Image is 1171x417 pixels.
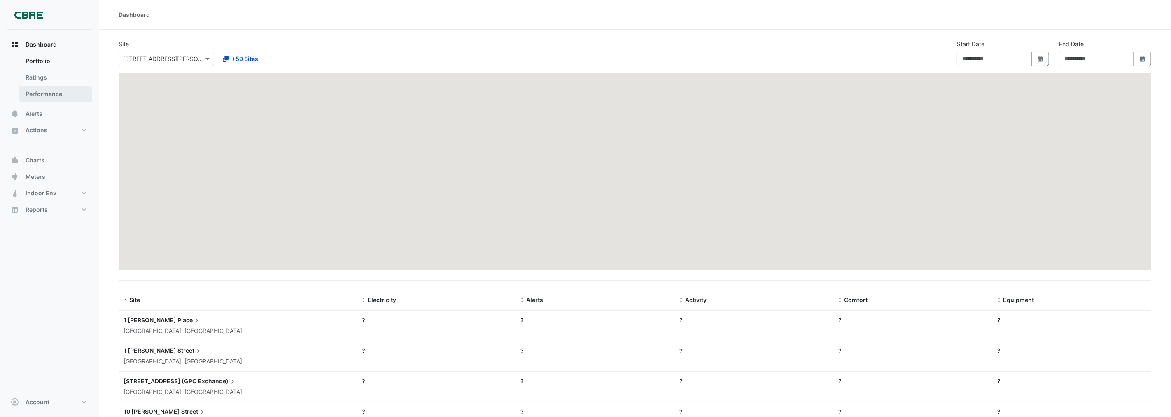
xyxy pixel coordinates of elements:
div: Dashboard [7,53,92,105]
span: Electricity [368,296,396,303]
fa-icon: Select Date [1139,55,1146,62]
div: ? [997,407,1146,416]
div: Dashboard [119,10,150,19]
span: Charts [26,156,44,164]
button: Account [7,394,92,410]
div: ? [362,377,511,385]
label: Start Date [957,40,984,48]
app-icon: Charts [11,156,19,164]
span: Dashboard [26,40,57,49]
app-icon: Reports [11,206,19,214]
button: Charts [7,152,92,169]
span: Alerts [527,296,544,303]
span: Place [177,316,201,325]
span: +59 Sites [232,54,258,63]
div: ? [679,407,828,416]
div: ? [521,407,670,416]
a: Ratings [19,69,92,86]
button: Reports [7,201,92,218]
div: ? [838,377,987,385]
div: ? [521,377,670,385]
span: 1 [PERSON_NAME] [124,347,176,354]
button: +59 Sites [217,52,264,66]
img: Company Logo [10,7,47,23]
div: ? [838,407,987,416]
app-icon: Meters [11,173,19,181]
label: End Date [1059,40,1084,48]
span: Alerts [26,110,42,118]
span: Meters [26,173,45,181]
button: Actions [7,122,92,138]
div: ? [838,346,987,355]
span: Reports [26,206,48,214]
div: ? [521,346,670,355]
div: ? [838,316,987,324]
span: 1 [PERSON_NAME] [124,316,176,323]
div: [GEOGRAPHIC_DATA], [GEOGRAPHIC_DATA] [124,357,352,366]
span: Street [177,346,203,355]
span: Activity [685,296,707,303]
div: ? [997,316,1146,324]
span: Account [26,398,49,406]
span: Indoor Env [26,189,56,197]
button: Indoor Env [7,185,92,201]
span: 10 [PERSON_NAME] [124,408,180,415]
app-icon: Alerts [11,110,19,118]
div: ? [679,346,828,355]
div: ? [997,377,1146,385]
app-icon: Indoor Env [11,189,19,197]
div: [GEOGRAPHIC_DATA], [GEOGRAPHIC_DATA] [124,326,352,336]
fa-icon: Select Date [1037,55,1044,62]
button: Dashboard [7,36,92,53]
a: Portfolio [19,53,92,69]
label: Site [119,40,129,48]
div: ? [997,346,1146,355]
span: Site [129,296,140,303]
div: ? [362,316,511,324]
app-icon: Actions [11,126,19,134]
span: [STREET_ADDRESS] (GPO [124,377,197,384]
button: Meters [7,169,92,185]
div: ? [362,407,511,416]
a: Performance [19,86,92,102]
span: Exchange) [198,377,237,386]
span: Actions [26,126,47,134]
div: ? [679,316,828,324]
div: ? [521,316,670,324]
span: Street [181,407,206,416]
span: Equipment [1003,296,1034,303]
button: Alerts [7,105,92,122]
div: ? [679,377,828,385]
div: ? [362,346,511,355]
app-icon: Dashboard [11,40,19,49]
span: Comfort [844,296,868,303]
div: [GEOGRAPHIC_DATA], [GEOGRAPHIC_DATA] [124,387,352,397]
